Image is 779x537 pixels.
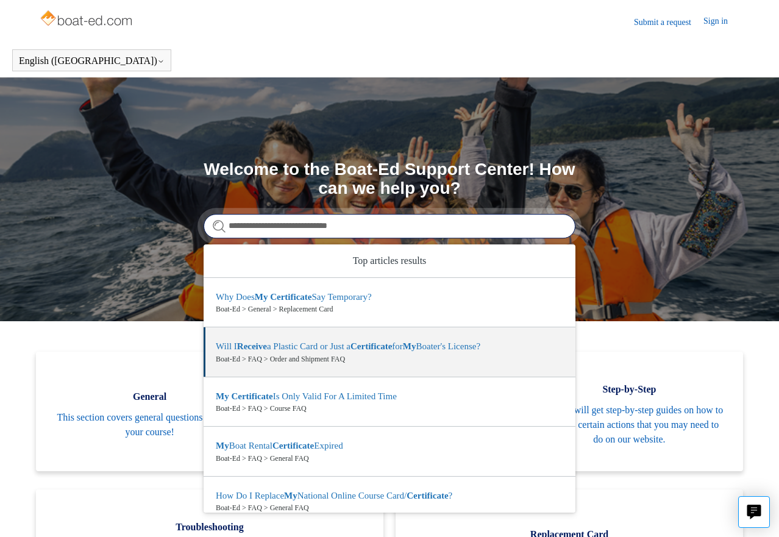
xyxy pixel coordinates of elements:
[350,341,392,351] em: Certificate
[204,244,575,278] zd-autocomplete-header: Top articles results
[403,341,416,351] em: My
[216,391,397,404] zd-autocomplete-title-multibrand: Suggested result 3 My Certificate Is Only Valid For A Limited Time
[216,491,452,503] zd-autocomplete-title-multibrand: Suggested result 5 How Do I Replace My National Online Course Card/Certificate?
[216,403,563,414] zd-autocomplete-breadcrumbs-multibrand: Boat-Ed > FAQ > Course FAQ
[216,292,372,304] zd-autocomplete-title-multibrand: Suggested result 1 Why Does My Certificate Say Temporary?
[634,16,703,29] a: Submit a request
[738,496,770,528] button: Live chat
[703,15,740,29] a: Sign in
[216,502,563,513] zd-autocomplete-breadcrumbs-multibrand: Boat-Ed > FAQ > General FAQ
[54,389,245,404] span: General
[237,341,267,351] em: Receive
[216,441,343,453] zd-autocomplete-title-multibrand: Suggested result 4 My Boat Rental Certificate Expired
[216,341,480,354] zd-autocomplete-title-multibrand: Suggested result 2 Will I Receive a Plastic Card or Just a Certificate for My Boater's License?
[54,410,245,439] span: This section covers general questions regarding your course!
[284,491,297,500] em: My
[516,352,743,471] a: Step-by-Step Here you will get step-by-step guides on how to complete certain actions that you ma...
[231,391,272,401] em: Certificate
[216,354,563,365] zd-autocomplete-breadcrumbs-multibrand: Boat-Ed > FAQ > Order and Shipment FAQ
[407,491,448,500] em: Certificate
[272,441,314,450] em: Certificate
[534,382,725,397] span: Step-by-Step
[204,214,575,238] input: Search
[204,160,575,198] h1: Welcome to the Boat-Ed Support Center! How can we help you?
[534,403,725,447] span: Here you will get step-by-step guides on how to complete certain actions that you may need to do ...
[39,7,136,32] img: Boat-Ed Help Center home page
[216,391,229,401] em: My
[19,55,165,66] button: English ([GEOGRAPHIC_DATA])
[54,520,365,535] span: Troubleshooting
[36,352,263,471] a: General This section covers general questions regarding your course!
[216,441,229,450] em: My
[216,304,563,315] zd-autocomplete-breadcrumbs-multibrand: Boat-Ed > General > Replacement Card
[216,453,563,464] zd-autocomplete-breadcrumbs-multibrand: Boat-Ed > FAQ > General FAQ
[270,292,311,302] em: Certificate
[255,292,268,302] em: My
